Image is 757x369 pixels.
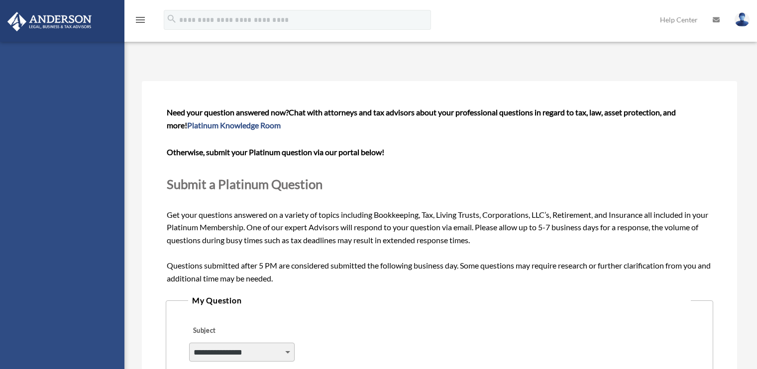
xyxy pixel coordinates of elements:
[167,107,712,283] span: Get your questions answered on a variety of topics including Bookkeeping, Tax, Living Trusts, Cor...
[735,12,750,27] img: User Pic
[167,177,323,191] span: Submit a Platinum Question
[167,147,384,157] b: Otherwise, submit your Platinum question via our portal below!
[134,17,146,26] a: menu
[134,14,146,26] i: menu
[4,12,95,31] img: Anderson Advisors Platinum Portal
[188,293,691,307] legend: My Question
[189,324,284,338] label: Subject
[167,107,676,130] span: Chat with attorneys and tax advisors about your professional questions in regard to tax, law, ass...
[187,120,281,130] a: Platinum Knowledge Room
[166,13,177,24] i: search
[167,107,289,117] span: Need your question answered now?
